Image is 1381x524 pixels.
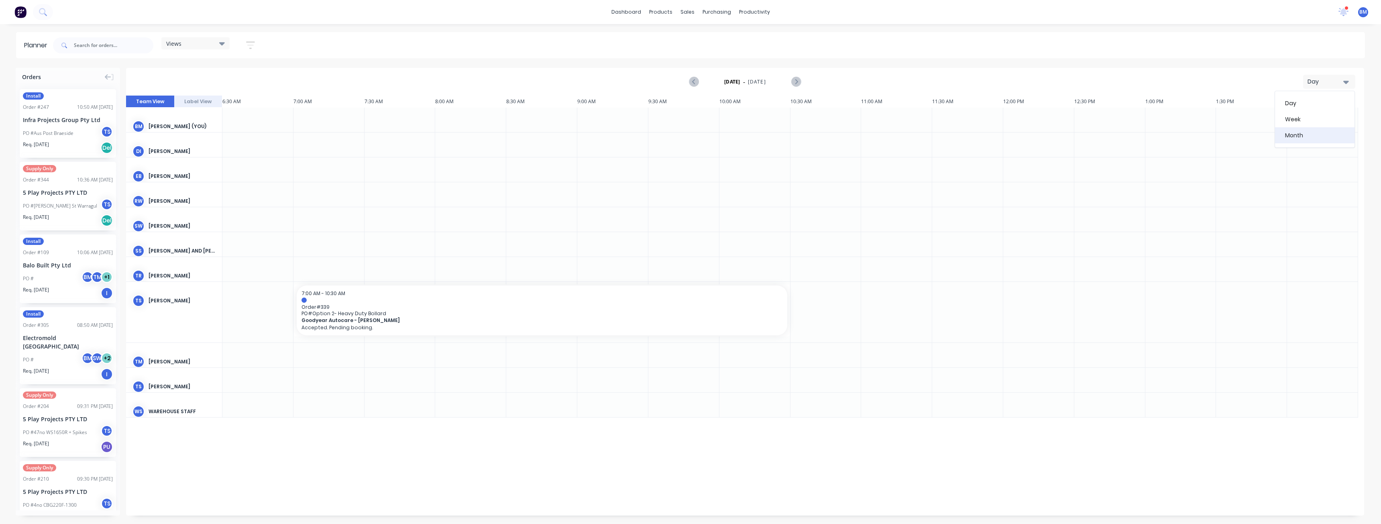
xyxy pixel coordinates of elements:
div: 10:30 AM [790,96,862,108]
img: Factory [14,6,26,18]
span: Req. [DATE] [23,286,49,294]
div: PO # [23,275,34,282]
div: 10:36 AM [DATE] [77,176,113,184]
div: 8:30 AM [506,96,577,108]
div: PO # [23,356,34,363]
div: Month [1275,127,1355,143]
div: TS [101,425,113,437]
div: Del [101,142,113,154]
div: [PERSON_NAME] (You) [149,123,216,130]
div: 9:30 AM [648,96,719,108]
div: PO #[PERSON_NAME] St Warragul [23,202,97,210]
div: 11:30 AM [932,96,1003,108]
div: Day [1308,77,1344,86]
div: SW [132,220,145,232]
div: 6:30 AM [222,96,293,108]
div: 5 Play Projects PTY LTD [23,188,113,197]
span: - [743,77,745,87]
div: [PERSON_NAME] [149,358,216,365]
button: Team View [126,96,174,108]
div: TS [101,497,113,510]
span: Install [23,92,44,100]
span: Req. [DATE] [23,367,49,375]
button: Day [1303,75,1355,89]
span: Req. [DATE] [23,141,49,148]
div: Order # 204 [23,403,49,410]
div: PU [101,441,113,453]
div: sales [676,6,699,18]
div: TM [91,271,103,283]
button: Next page [791,77,800,87]
div: TR [132,270,145,282]
div: PO #47no WS1650R + Spikes [23,429,87,436]
div: Balo Built Pty Ltd [23,261,113,269]
input: Search for orders... [74,37,153,53]
span: Supply Only [23,165,56,172]
div: 7:00 AM [293,96,365,108]
span: Req. [DATE] [23,214,49,221]
div: Order # 344 [23,176,49,184]
div: SW [91,352,103,364]
div: 5 Play Projects PTY LTD [23,487,113,496]
div: [PERSON_NAME] [149,173,216,180]
button: Label View [174,96,222,108]
div: purchasing [699,6,735,18]
div: PO #Aus Post Braeside [23,130,73,137]
div: BM [132,120,145,133]
div: SS [132,245,145,257]
div: Order # 305 [23,322,49,329]
div: Electromold [GEOGRAPHIC_DATA] [23,334,113,351]
p: Accepted. Pending booking. [301,324,782,330]
div: 9:00 AM [577,96,648,108]
div: WS [132,406,145,418]
div: [PERSON_NAME] [149,222,216,230]
div: 8:00 AM [435,96,506,108]
div: + 1 [101,271,113,283]
div: 1:00 PM [1145,96,1216,108]
div: Del [101,214,113,226]
div: BM [81,271,94,283]
div: Day [1275,95,1355,111]
div: TS [101,198,113,210]
div: TM [132,356,145,368]
div: 12:00 PM [1003,96,1074,108]
div: DI [132,145,145,157]
div: 5 Play Projects PTY LTD [23,415,113,423]
div: 10:50 AM [DATE] [77,104,113,111]
div: PO #4no CBG220F-1300 [23,502,77,509]
div: 7:30 AM [365,96,436,108]
div: Planner [24,41,51,50]
div: TS [101,126,113,138]
div: products [645,6,676,18]
div: TS [132,381,145,393]
div: [PERSON_NAME] [149,297,216,304]
a: dashboard [607,6,645,18]
div: RW [132,195,145,207]
span: Orders [22,73,41,81]
button: Previous page [690,77,699,87]
span: Goodyear Autocare - [PERSON_NAME] [301,317,734,323]
div: 09:30 PM [DATE] [77,475,113,483]
strong: [DATE] [724,78,740,86]
div: 10:00 AM [719,96,790,108]
div: [PERSON_NAME] [149,272,216,279]
div: Order # 109 [23,249,49,256]
div: 11:00 AM [861,96,932,108]
div: BM [81,352,94,364]
div: productivity [735,6,774,18]
span: BM [1359,8,1367,16]
div: Week [1275,111,1355,127]
div: I [101,287,113,299]
span: Views [166,39,181,48]
span: Supply Only [23,464,56,471]
div: 09:31 PM [DATE] [77,403,113,410]
span: Install [23,238,44,245]
div: [PERSON_NAME] and [PERSON_NAME] [149,247,216,255]
div: EB [132,170,145,182]
div: Warehouse Staff [149,408,216,415]
div: 1:30 PM [1216,96,1287,108]
div: Order # 210 [23,475,49,483]
div: [PERSON_NAME] [149,148,216,155]
div: TS [132,295,145,307]
div: 12:30 PM [1074,96,1145,108]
